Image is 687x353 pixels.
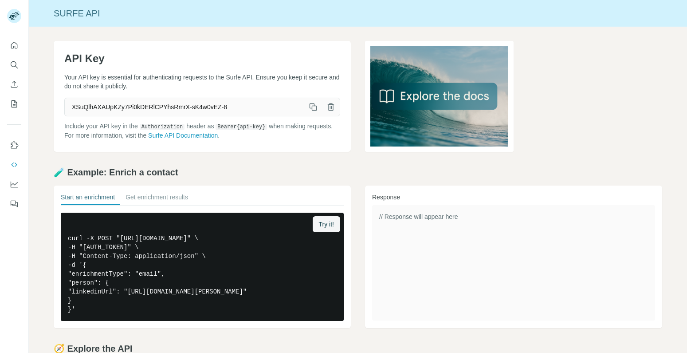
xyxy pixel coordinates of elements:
button: Start an enrichment [61,193,115,205]
h2: 🧪 Example: Enrich a contact [54,166,662,178]
button: Use Surfe API [7,157,21,173]
span: Try it! [319,220,334,229]
h3: Response [372,193,655,202]
div: Surfe API [29,7,687,20]
button: Try it! [313,216,340,232]
button: My lists [7,96,21,112]
span: // Response will appear here [379,213,458,220]
button: Search [7,57,21,73]
a: Surfe API Documentation [148,132,218,139]
button: Get enrichment results [126,193,188,205]
p: Your API key is essential for authenticating requests to the Surfe API. Ensure you keep it secure... [64,73,340,91]
button: Use Surfe on LinkedIn [7,137,21,153]
button: Feedback [7,196,21,212]
h1: API Key [64,52,340,66]
code: Authorization [140,124,185,130]
button: Quick start [7,37,21,53]
button: Enrich CSV [7,76,21,92]
button: Dashboard [7,176,21,192]
code: Bearer {api-key} [216,124,267,130]
pre: curl -X POST "[URL][DOMAIN_NAME]" \ -H "[AUTH_TOKEN]" \ -H "Content-Type: application/json" \ -d ... [61,213,344,321]
span: XSuQlhAXAUpKZy7Pi0kDERlCPYhsRmrX-sK4w0vEZ-8 [65,99,304,115]
p: Include your API key in the header as when making requests. For more information, visit the . [64,122,340,140]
